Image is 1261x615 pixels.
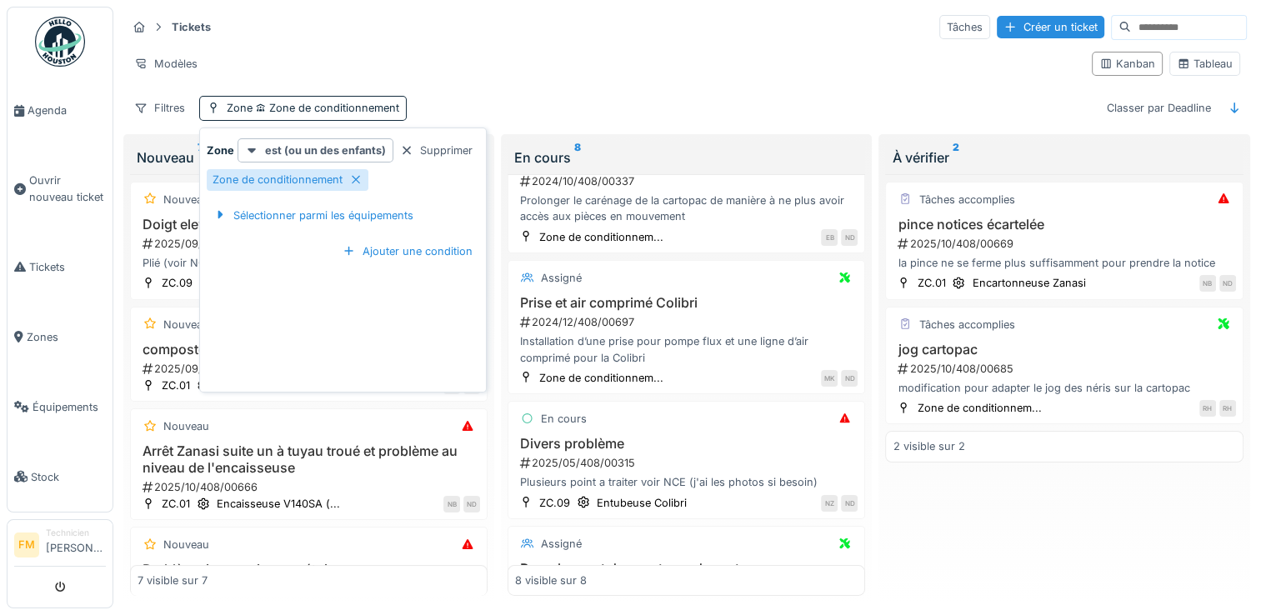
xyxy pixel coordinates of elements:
[141,479,480,495] div: 2025/10/408/00666
[138,342,480,357] h3: composteur en panne
[514,147,858,167] div: En cours
[207,204,420,227] div: Sélectionner parmi les équipements
[841,370,858,387] div: ND
[14,532,39,557] li: FM
[163,192,209,207] div: Nouveau
[138,217,480,232] h3: Doigt elevage sous le canon F2 remplisseuse Colibri
[515,192,858,224] div: Prolonger le carénage de la cartopac de manière à ne plus avoir accès aux pièces en mouvement
[28,102,106,118] span: Agenda
[217,496,340,512] div: Encaisseuse V140SA (...
[1199,275,1216,292] div: NB
[893,255,1235,271] div: la pince ne se ferme plus suffisamment pour prendre la notice
[917,275,945,291] div: ZC.01
[1219,275,1236,292] div: ND
[541,270,582,286] div: Assigné
[893,342,1235,357] h3: jog cartopac
[1099,56,1155,72] div: Kanban
[137,147,481,167] div: Nouveau
[46,527,106,539] div: Technicien
[541,411,587,427] div: En cours
[31,469,106,485] span: Stock
[162,496,190,512] div: ZC.01
[515,474,858,490] div: Plusieurs point a traiter voir NCE (j'ai les photos si besoin)
[265,142,386,158] strong: est (ou un des enfants)
[841,229,858,246] div: ND
[138,562,480,577] h3: Problème impression sur étuis
[443,496,460,512] div: NB
[141,361,480,377] div: 2025/09/408/00628
[33,399,106,415] span: Équipements
[952,147,958,167] sup: 2
[163,537,209,552] div: Nouveau
[515,572,587,588] div: 8 visible sur 8
[138,443,480,475] h3: Arrêt Zanasi suite un à tuyau troué et problème au niveau de l'encaisseuse
[138,255,480,271] div: Plié (voir NCE)
[1219,400,1236,417] div: RH
[127,96,193,120] div: Filtres
[35,17,85,67] img: Badge_color-CXgf-gQk.svg
[518,173,858,189] div: 2024/10/408/00337
[162,275,193,291] div: ZC.09
[1199,400,1216,417] div: RH
[918,317,1014,332] div: Tâches accomplies
[138,572,208,588] div: 7 visible sur 7
[574,147,581,167] sup: 8
[463,496,480,512] div: ND
[997,16,1104,38] div: Créer un ticket
[336,240,479,262] div: Ajouter une condition
[597,495,687,511] div: Entubeuse Colibri
[198,147,203,167] sup: 7
[162,377,190,393] div: ZC.01
[515,436,858,452] h3: Divers problème
[918,192,1014,207] div: Tâches accomplies
[27,329,106,345] span: Zones
[163,418,209,434] div: Nouveau
[893,380,1235,396] div: modification pour adapter le jog des néris sur la cartopac
[892,147,1236,167] div: À vérifier
[972,275,1085,291] div: Encartonneuse Zanasi
[821,495,838,512] div: NZ
[939,15,990,39] div: Tâches
[29,259,106,275] span: Tickets
[1177,56,1233,72] div: Tableau
[213,172,343,187] div: Zone de conditionnement
[541,536,582,552] div: Assigné
[518,314,858,330] div: 2024/12/408/00697
[227,100,399,116] div: Zone
[821,229,838,246] div: EB
[841,495,858,512] div: ND
[539,370,663,386] div: Zone de conditionnem...
[515,295,858,311] h3: Prise et air comprimé Colibri
[46,527,106,562] li: [PERSON_NAME]
[893,217,1235,232] h3: pince notices écartelée
[127,52,205,76] div: Modèles
[141,236,480,252] div: 2025/09/408/00600
[896,236,1235,252] div: 2025/10/408/00669
[539,229,663,245] div: Zone de conditionnem...
[165,19,218,35] strong: Tickets
[1099,96,1218,120] div: Classer par Deadline
[207,142,234,158] strong: Zone
[163,317,209,332] div: Nouveau
[917,400,1041,416] div: Zone de conditionnem...
[393,139,479,162] div: Supprimer
[515,561,858,592] h3: Branchement des capteurs de porte sur l'étiqueteuse de la ligne [GEOGRAPHIC_DATA]
[29,172,106,204] span: Ouvrir nouveau ticket
[821,370,838,387] div: MK
[896,361,1235,377] div: 2025/10/408/00685
[515,333,858,365] div: Installation d’une prise pour pompe flux et une ligne d’air comprimé pour la Colibri
[539,495,570,511] div: ZC.09
[253,102,399,114] span: Zone de conditionnement
[518,455,858,471] div: 2025/05/408/00315
[893,438,964,454] div: 2 visible sur 2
